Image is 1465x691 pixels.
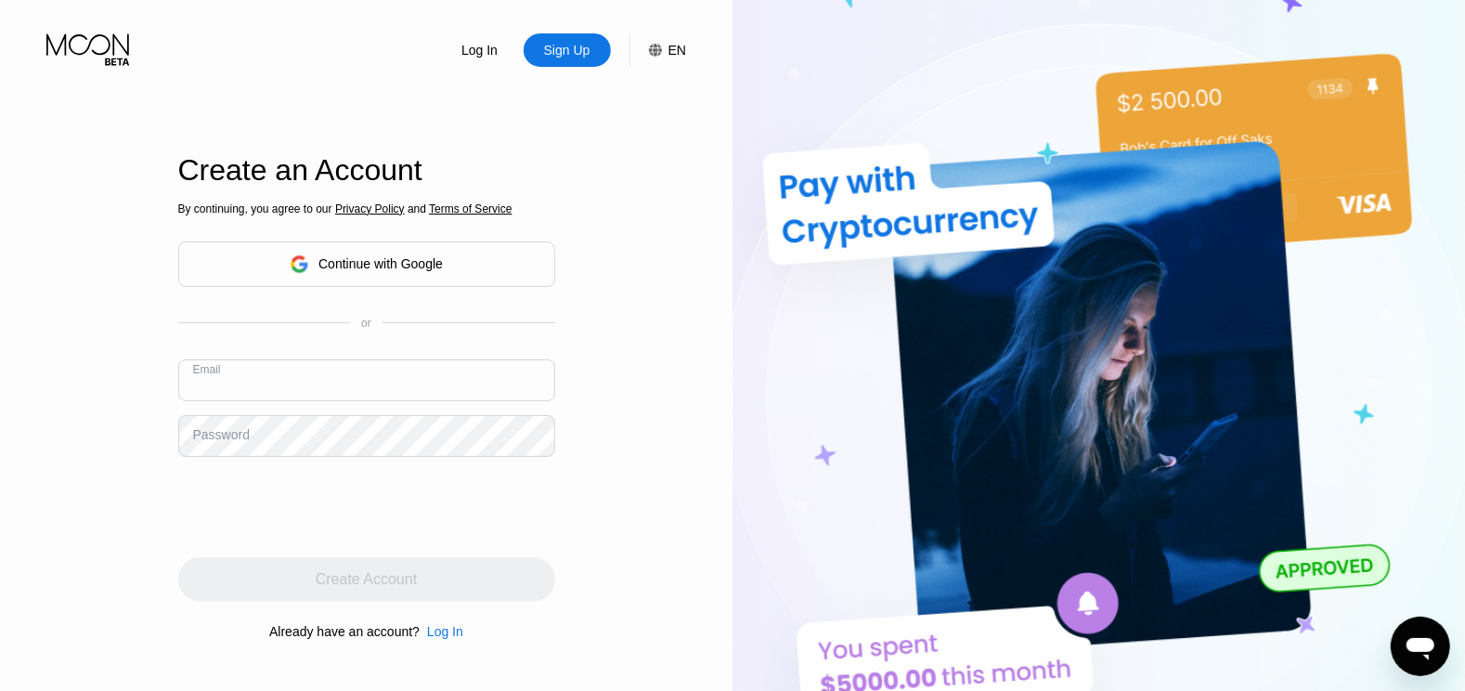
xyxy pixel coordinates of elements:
div: Log In [420,624,463,639]
iframe: reCAPTCHA [178,471,460,543]
div: Email [193,363,221,376]
div: Password [193,427,250,442]
div: Continue with Google [318,256,443,271]
span: Privacy Policy [335,202,405,215]
div: By continuing, you agree to our [178,202,555,215]
iframe: Button to launch messaging window [1391,617,1450,676]
div: Already have an account? [269,624,420,639]
span: and [405,202,430,215]
div: Sign Up [542,41,592,59]
div: Sign Up [524,33,611,67]
div: Create an Account [178,153,555,188]
div: EN [668,43,686,58]
div: Continue with Google [178,241,555,287]
div: Log In [460,41,499,59]
div: EN [629,33,686,67]
span: Terms of Service [429,202,512,215]
div: Log In [427,624,463,639]
div: Log In [436,33,524,67]
div: or [361,317,371,330]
